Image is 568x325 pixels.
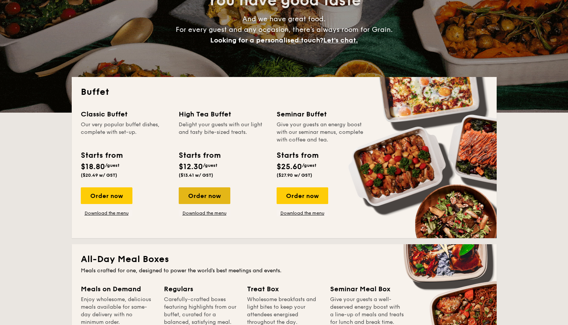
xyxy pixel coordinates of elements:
[277,150,318,161] div: Starts from
[179,187,230,204] div: Order now
[81,187,132,204] div: Order now
[176,15,393,44] span: And we have great food. For every guest and any occasion, there’s always room for Grain.
[247,284,321,294] div: Treat Box
[81,121,170,144] div: Our very popular buffet dishes, complete with set-up.
[277,187,328,204] div: Order now
[81,284,155,294] div: Meals on Demand
[81,109,170,119] div: Classic Buffet
[277,162,302,171] span: $25.60
[323,36,358,44] span: Let's chat.
[105,163,120,168] span: /guest
[81,210,132,216] a: Download the menu
[203,163,217,168] span: /guest
[81,267,488,275] div: Meals crafted for one, designed to power the world's best meetings and events.
[179,150,220,161] div: Starts from
[210,36,323,44] span: Looking for a personalised touch?
[277,173,312,178] span: ($27.90 w/ GST)
[164,284,238,294] div: Regulars
[81,253,488,265] h2: All-Day Meal Boxes
[277,210,328,216] a: Download the menu
[81,150,122,161] div: Starts from
[179,121,267,144] div: Delight your guests with our light and tasty bite-sized treats.
[179,210,230,216] a: Download the menu
[330,284,404,294] div: Seminar Meal Box
[81,162,105,171] span: $18.80
[179,162,203,171] span: $12.30
[81,173,117,178] span: ($20.49 w/ GST)
[179,109,267,119] div: High Tea Buffet
[277,109,365,119] div: Seminar Buffet
[81,86,488,98] h2: Buffet
[277,121,365,144] div: Give your guests an energy boost with our seminar menus, complete with coffee and tea.
[302,163,316,168] span: /guest
[179,173,213,178] span: ($13.41 w/ GST)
